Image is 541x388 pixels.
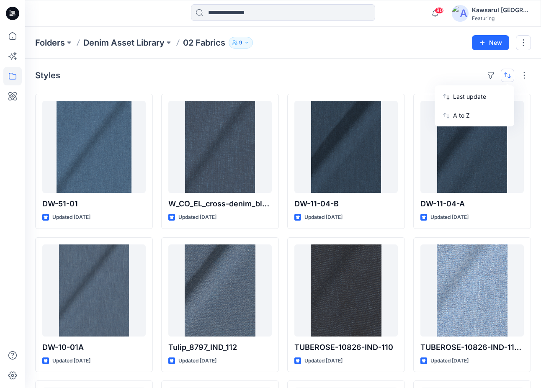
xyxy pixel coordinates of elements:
[430,357,469,365] p: Updated [DATE]
[420,101,524,193] a: DW-11-04-A
[420,198,524,210] p: DW-11-04-A
[35,70,60,80] h4: Styles
[453,92,506,101] p: Last update
[168,101,272,193] a: W_CO_EL_cross-denim_blue_stone
[52,213,90,222] p: Updated [DATE]
[42,198,146,210] p: DW-51-01
[42,101,146,193] a: DW-51-01
[42,342,146,353] p: DW-10-01A
[229,37,253,49] button: 9
[239,38,242,47] p: 9
[304,357,343,365] p: Updated [DATE]
[168,244,272,337] a: Tulip_8797_IND_112
[472,15,531,21] div: Featuring
[294,244,398,337] a: TUBEROSE-10826-IND-110
[83,37,165,49] a: Denim Asset Library
[294,342,398,353] p: TUBEROSE-10826-IND-110
[420,244,524,337] a: TUBEROSE-10826-IND-110_bl
[52,357,90,365] p: Updated [DATE]
[453,111,506,120] p: A to Z
[294,198,398,210] p: DW-11-04-B
[42,244,146,337] a: DW-10-01A
[178,357,216,365] p: Updated [DATE]
[178,213,216,222] p: Updated [DATE]
[35,37,65,49] a: Folders
[452,5,469,22] img: avatar
[168,342,272,353] p: Tulip_8797_IND_112
[430,213,469,222] p: Updated [DATE]
[472,35,509,50] button: New
[472,5,531,15] div: Kawsarul [GEOGRAPHIC_DATA]
[435,7,444,14] span: 80
[304,213,343,222] p: Updated [DATE]
[183,37,225,49] p: 02 Fabrics
[168,198,272,210] p: W_CO_EL_cross-denim_blue_stone
[420,342,524,353] p: TUBEROSE-10826-IND-110_bl
[294,101,398,193] a: DW-11-04-B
